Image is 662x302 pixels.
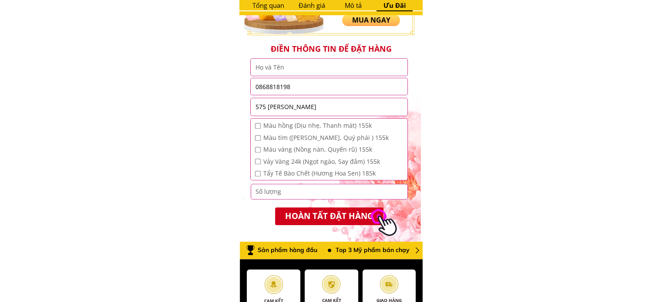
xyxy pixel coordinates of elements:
[342,14,400,26] p: Mua ngay
[253,59,405,76] input: Họ và Tên
[258,245,319,255] div: Sản phẩm hàng đầu
[263,157,388,166] span: Vảy Vàng 24k (Ngọt ngào, Say đắm) 155k
[263,145,388,154] span: Màu vàng (Nồng nàn, Quyến rũ) 155k
[263,121,388,130] span: Màu hồng (Dịu nhẹ, Thanh mát) 155k
[263,133,388,143] span: Màu tím ([PERSON_NAME], Quý phái ) 155k
[253,78,405,95] input: Số điện thoại
[336,245,417,255] div: Top 3 Mỹ phẩm bán chạy
[244,43,418,54] h3: Điền thông tin để đặt hàng
[263,169,388,178] span: Tẩy Tế Bào Chết (Hương Hoa Sen) 185k
[253,98,405,116] input: Địa chỉ cũ chưa sáp nhập
[275,207,384,225] p: HOÀN TẤT ĐẶT HÀNG
[253,184,406,199] input: Số lượng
